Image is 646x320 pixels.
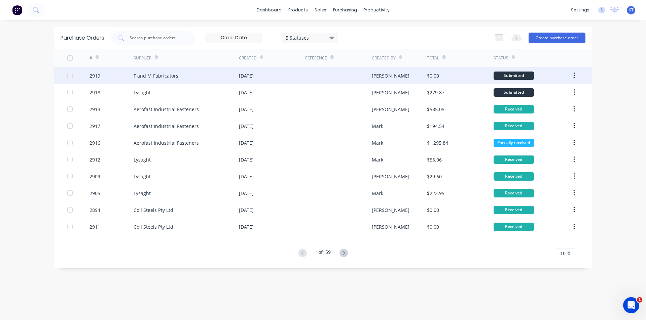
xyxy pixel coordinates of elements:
[427,207,439,214] div: $0.00
[372,89,409,96] div: [PERSON_NAME]
[629,7,634,13] span: KT
[12,5,22,15] img: Factory
[239,55,257,61] div: Created
[372,173,409,180] div: [PERSON_NAME]
[568,5,593,15] div: settings
[560,250,566,257] span: 10
[494,122,534,130] div: Received
[427,190,444,197] div: $222.95
[134,139,199,146] div: Aerofast Industrial Fasteners
[286,34,334,41] div: 5 Statuses
[360,5,393,15] div: productivity
[372,223,409,230] div: [PERSON_NAME]
[253,5,285,15] a: dashboard
[89,55,92,61] div: #
[427,139,448,146] div: $1,295.84
[372,156,383,163] div: Mark
[494,223,534,231] div: Received
[239,223,254,230] div: [DATE]
[427,106,444,113] div: $585.05
[134,207,173,214] div: Coil Steels Pty Ltd
[285,5,311,15] div: products
[129,35,185,41] input: Search purchase orders...
[134,223,173,230] div: Coil Steels Pty Ltd
[494,206,534,214] div: Received
[89,156,100,163] div: 2912
[494,88,534,97] div: Submitted
[89,223,100,230] div: 2911
[637,297,642,303] span: 1
[239,123,254,130] div: [DATE]
[89,207,100,214] div: 2894
[206,33,262,43] input: Order Date
[623,297,639,313] iframe: Intercom live chat
[134,173,151,180] div: Lysaght
[89,123,100,130] div: 2917
[427,89,444,96] div: $279.87
[134,123,199,130] div: Aerofast Industrial Fasteners
[494,172,534,181] div: Received
[494,139,534,147] div: Partially received
[239,173,254,180] div: [DATE]
[427,156,442,163] div: $56.06
[89,106,100,113] div: 2913
[494,72,534,80] div: Submitted
[494,105,534,113] div: Received
[372,55,396,61] div: Created By
[372,106,409,113] div: [PERSON_NAME]
[134,55,151,61] div: Supplier
[316,248,331,258] div: 1 of 159
[529,33,585,43] button: Create purchase order
[134,89,151,96] div: Lysaght
[427,72,439,79] div: $0.00
[239,190,254,197] div: [DATE]
[89,173,100,180] div: 2909
[372,72,409,79] div: [PERSON_NAME]
[372,207,409,214] div: [PERSON_NAME]
[89,89,100,96] div: 2918
[311,5,330,15] div: sales
[330,5,360,15] div: purchasing
[494,55,508,61] div: Status
[239,139,254,146] div: [DATE]
[427,173,442,180] div: $29.60
[372,123,383,130] div: Mark
[239,156,254,163] div: [DATE]
[239,106,254,113] div: [DATE]
[427,223,439,230] div: $0.00
[427,123,444,130] div: $194.54
[134,106,199,113] div: Aerofast Industrial Fasteners
[239,207,254,214] div: [DATE]
[239,72,254,79] div: [DATE]
[239,89,254,96] div: [DATE]
[134,156,151,163] div: Lysaght
[305,55,327,61] div: Reference
[134,72,178,79] div: F and M Fabricators
[89,190,100,197] div: 2905
[494,189,534,197] div: Received
[372,139,383,146] div: Mark
[89,139,100,146] div: 2916
[427,55,439,61] div: Total
[494,155,534,164] div: Received
[372,190,383,197] div: Mark
[134,190,151,197] div: Lysaght
[89,72,100,79] div: 2919
[61,34,104,42] div: Purchase Orders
